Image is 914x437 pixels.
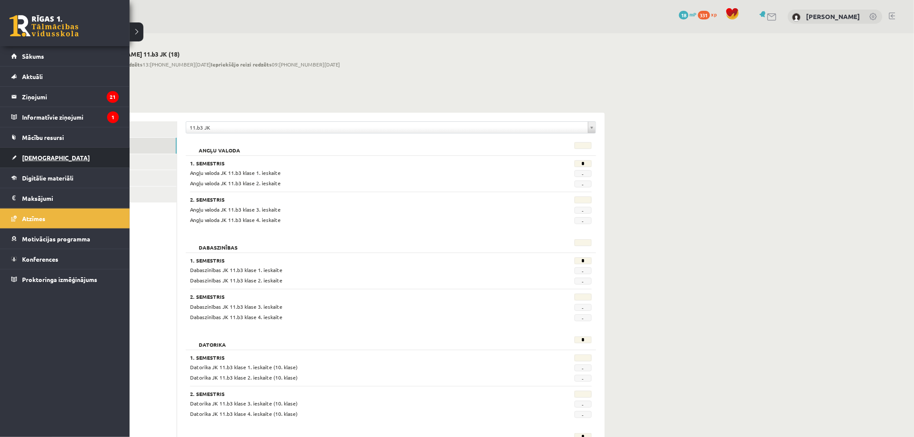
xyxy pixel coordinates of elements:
[690,11,697,18] span: mP
[574,304,592,311] span: -
[190,122,584,133] span: 11.b3 JK
[11,188,119,208] a: Maksājumi
[574,278,592,285] span: -
[107,91,119,103] i: 21
[574,314,592,321] span: -
[792,13,801,22] img: Viktorija Suseja
[22,133,64,141] span: Mācību resursi
[190,266,282,273] span: Dabaszinības JK 11.b3 klase 1. ieskaite
[22,107,119,127] legend: Informatīvie ziņojumi
[11,148,119,168] a: [DEMOGRAPHIC_DATA]
[190,374,298,381] span: Datorika JK 11.b3 klase 2. ieskaite (10. klase)
[190,160,523,166] h3: 1. Semestris
[190,216,281,223] span: Angļu valoda JK 11.b3 klase 4. ieskaite
[211,61,272,68] b: Iepriekšējo reizi redzēts
[190,169,281,176] span: Angļu valoda JK 11.b3 klase 1. ieskaite
[11,87,119,107] a: Ziņojumi21
[22,235,90,243] span: Motivācijas programma
[11,66,119,86] a: Aktuāli
[190,142,249,151] h2: Angļu valoda
[22,73,43,80] span: Aktuāli
[190,303,282,310] span: Dabaszinības JK 11.b3 klase 3. ieskaite
[22,174,73,182] span: Digitālie materiāli
[190,391,523,397] h3: 2. Semestris
[574,411,592,418] span: -
[190,294,523,300] h3: 2. Semestris
[190,196,523,203] h3: 2. Semestris
[574,217,592,224] span: -
[107,111,119,123] i: 1
[574,267,592,274] span: -
[186,122,596,133] a: 11.b3 JK
[190,206,281,213] span: Angļu valoda JK 11.b3 klase 3. ieskaite
[574,375,592,382] span: -
[11,229,119,249] a: Motivācijas programma
[806,12,860,21] a: [PERSON_NAME]
[11,269,119,289] a: Proktoringa izmēģinājums
[22,255,58,263] span: Konferences
[11,209,119,228] a: Atzīmes
[698,11,710,19] span: 331
[11,127,119,147] a: Mācību resursi
[190,180,281,187] span: Angļu valoda JK 11.b3 klase 2. ieskaite
[10,15,79,37] a: Rīgas 1. Tālmācības vidusskola
[190,355,523,361] h3: 1. Semestris
[190,313,282,320] span: Dabaszinības JK 11.b3 klase 4. ieskaite
[22,52,44,60] span: Sākums
[679,11,697,18] a: 18 mP
[22,188,119,208] legend: Maksājumi
[22,275,97,283] span: Proktoringa izmēģinājums
[574,180,592,187] span: -
[698,11,721,18] a: 331 xp
[11,46,119,66] a: Sākums
[574,207,592,214] span: -
[11,107,119,127] a: Informatīvie ziņojumi1
[711,11,717,18] span: xp
[574,170,592,177] span: -
[11,168,119,188] a: Digitālie materiāli
[190,277,282,284] span: Dabaszinības JK 11.b3 klase 2. ieskaite
[11,249,119,269] a: Konferences
[190,410,298,417] span: Datorika JK 11.b3 klase 4. ieskaite (10. klase)
[190,239,246,248] h2: Dabaszinības
[190,364,298,370] span: Datorika JK 11.b3 klase 1. ieskaite (10. klase)
[190,257,523,263] h3: 1. Semestris
[92,51,340,58] h2: [PERSON_NAME] 11.b3 JK (18)
[574,401,592,408] span: -
[574,364,592,371] span: -
[22,215,45,222] span: Atzīmes
[92,60,340,68] span: 13:[PHONE_NUMBER][DATE] 09:[PHONE_NUMBER][DATE]
[22,154,90,161] span: [DEMOGRAPHIC_DATA]
[679,11,689,19] span: 18
[190,336,235,345] h2: Datorika
[190,400,298,407] span: Datorika JK 11.b3 klase 3. ieskaite (10. klase)
[22,87,119,107] legend: Ziņojumi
